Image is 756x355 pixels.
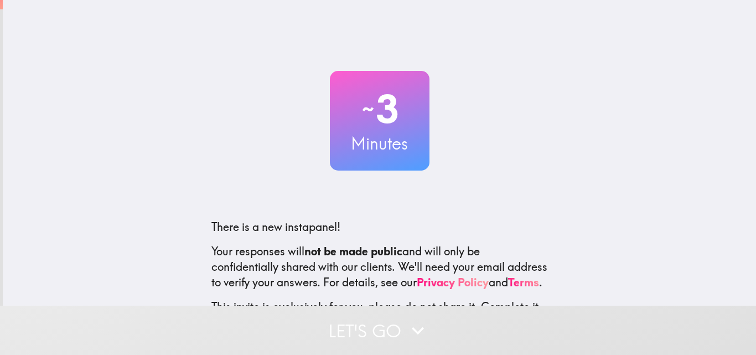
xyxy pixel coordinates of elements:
[304,244,402,258] b: not be made public
[360,92,376,126] span: ~
[211,299,548,330] p: This invite is exclusively for you, please do not share it. Complete it soon because spots are li...
[417,275,489,289] a: Privacy Policy
[211,244,548,290] p: Your responses will and will only be confidentially shared with our clients. We'll need your emai...
[211,220,340,234] span: There is a new instapanel!
[330,132,429,155] h3: Minutes
[330,86,429,132] h2: 3
[508,275,539,289] a: Terms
